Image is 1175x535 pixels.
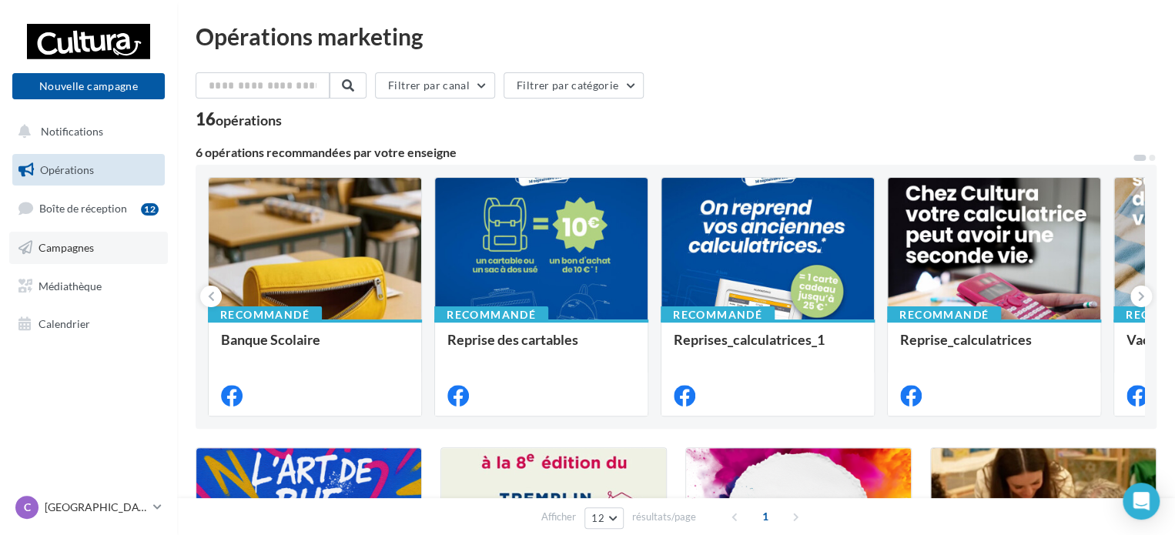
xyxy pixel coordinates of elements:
[632,510,696,524] span: résultats/page
[38,241,94,254] span: Campagnes
[208,306,322,323] div: Recommandé
[39,202,127,215] span: Boîte de réception
[38,279,102,292] span: Médiathèque
[447,332,635,363] div: Reprise des cartables
[434,306,548,323] div: Recommandé
[753,504,778,529] span: 1
[40,163,94,176] span: Opérations
[661,306,775,323] div: Recommandé
[9,192,168,225] a: Boîte de réception12
[9,154,168,186] a: Opérations
[196,146,1132,159] div: 6 opérations recommandées par votre enseigne
[1123,483,1160,520] div: Open Intercom Messenger
[196,111,282,128] div: 16
[900,332,1088,363] div: Reprise_calculatrices
[38,317,90,330] span: Calendrier
[584,507,624,529] button: 12
[591,512,604,524] span: 12
[196,25,1157,48] div: Opérations marketing
[12,493,165,522] a: C [GEOGRAPHIC_DATA]
[9,308,168,340] a: Calendrier
[504,72,644,99] button: Filtrer par catégorie
[375,72,495,99] button: Filtrer par canal
[41,125,103,138] span: Notifications
[12,73,165,99] button: Nouvelle campagne
[216,113,282,127] div: opérations
[9,232,168,264] a: Campagnes
[541,510,576,524] span: Afficher
[9,270,168,303] a: Médiathèque
[9,115,162,148] button: Notifications
[674,332,862,363] div: Reprises_calculatrices_1
[887,306,1001,323] div: Recommandé
[24,500,31,515] span: C
[221,332,409,363] div: Banque Scolaire
[141,203,159,216] div: 12
[45,500,147,515] p: [GEOGRAPHIC_DATA]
